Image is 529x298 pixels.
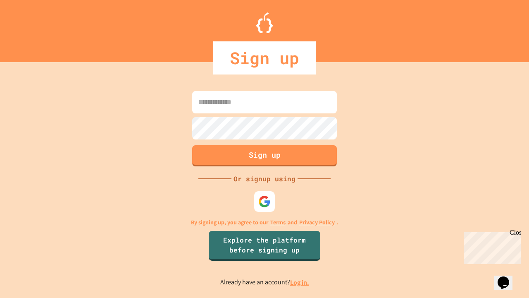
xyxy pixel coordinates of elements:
[213,41,316,74] div: Sign up
[299,218,335,227] a: Privacy Policy
[290,278,309,287] a: Log in.
[256,12,273,33] img: Logo.svg
[209,231,320,261] a: Explore the platform before signing up
[494,265,521,290] iframe: chat widget
[258,195,271,208] img: google-icon.svg
[192,145,337,166] button: Sign up
[191,218,338,227] p: By signing up, you agree to our and .
[220,277,309,288] p: Already have an account?
[231,174,298,184] div: Or signup using
[460,229,521,264] iframe: chat widget
[270,218,286,227] a: Terms
[3,3,57,53] div: Chat with us now!Close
